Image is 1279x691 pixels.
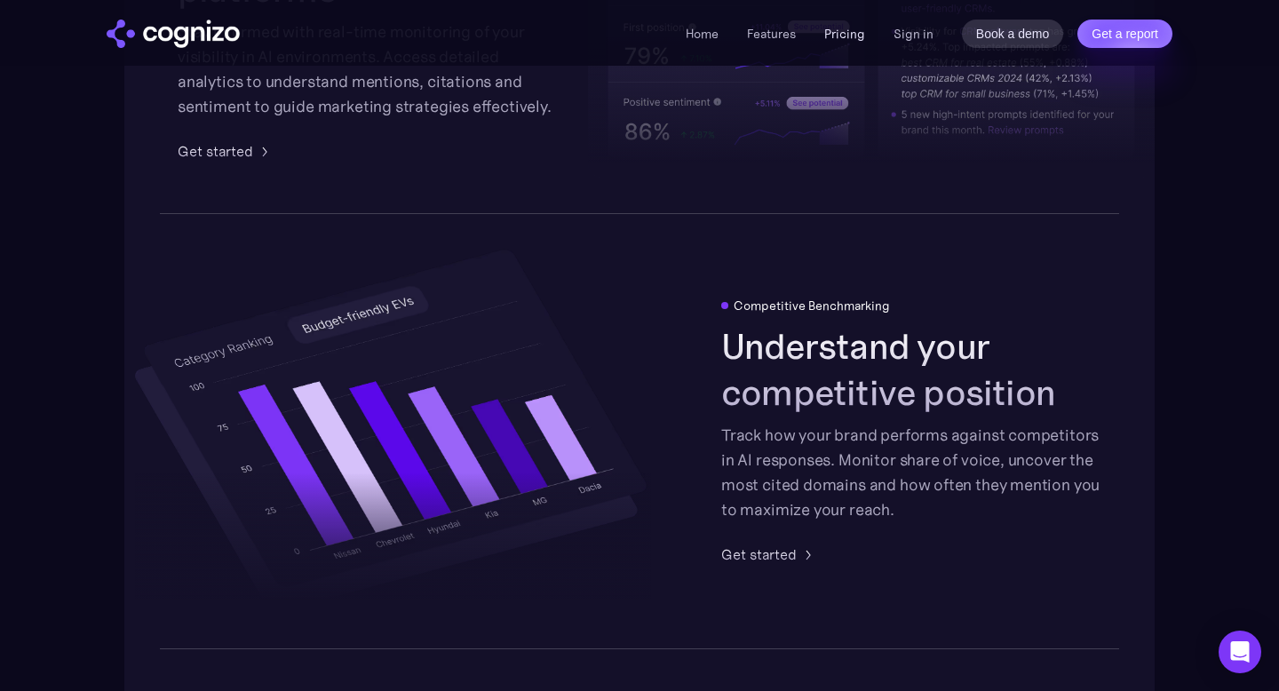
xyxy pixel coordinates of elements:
[686,26,719,42] a: Home
[178,140,253,162] div: Get started
[107,20,240,48] a: home
[721,544,797,565] div: Get started
[721,423,1101,522] div: Track how your brand performs against competitors in AI responses. Monitor share of voice, uncove...
[894,23,933,44] a: Sign in
[962,20,1064,48] a: Book a demo
[747,26,796,42] a: Features
[178,20,558,119] div: Stay informed with real-time monitoring of your visibility in AI environments. Access detailed an...
[721,544,818,565] a: Get started
[1219,631,1261,673] div: Open Intercom Messenger
[824,26,865,42] a: Pricing
[1077,20,1172,48] a: Get a report
[178,140,274,162] a: Get started
[107,20,240,48] img: cognizo logo
[721,323,1101,416] h2: Understand your competitive position
[734,298,890,313] div: Competitive Benchmarking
